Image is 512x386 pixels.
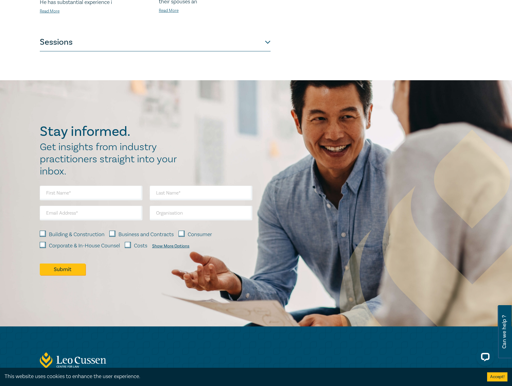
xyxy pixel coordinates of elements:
[40,9,60,14] a: Read More
[40,124,183,140] h2: Stay informed.
[40,33,271,51] button: Sessions
[152,244,189,249] div: Show More Options
[40,206,142,220] input: Email Address*
[40,186,142,200] input: First Name*
[159,8,179,13] a: Read More
[150,186,252,200] input: Last Name*
[150,206,252,220] input: Organisation
[49,231,104,239] label: Building & Construction
[49,242,120,250] label: Corporate & In-House Counsel
[501,309,507,355] span: Can we help ?
[40,141,183,177] h2: Get insights from industry practitioners straight into your inbox.
[188,231,212,239] label: Consumer
[134,242,147,250] label: Costs
[471,345,497,371] iframe: LiveChat chat widget
[5,373,478,381] div: This website uses cookies to enhance the user experience.
[118,231,174,239] label: Business and Contracts
[40,264,85,275] button: Submit
[487,372,507,381] button: Accept cookies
